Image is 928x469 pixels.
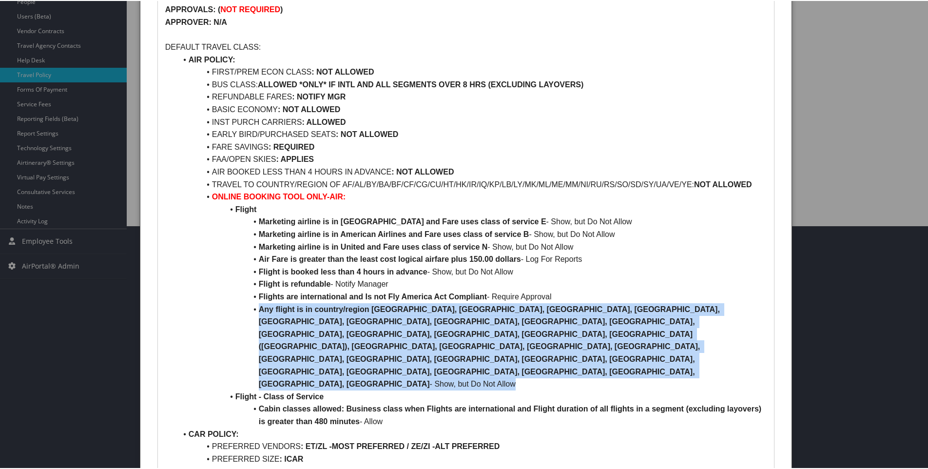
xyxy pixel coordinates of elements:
strong: Marketing airline is in United and Fare uses class of service N [259,242,488,250]
p: DEFAULT TRAVEL CLASS: [165,40,767,53]
li: EARLY BIRD/PURCHASED SEATS [177,127,767,140]
strong: Cabin classes allowed: Business class when Flights are international and Flight duration of all f... [259,404,764,425]
strong: Flight is refundable [259,279,331,287]
li: BUS CLASS: [177,78,767,90]
strong: ONLINE BOOKING TOOL ONLY-AIR: [212,192,346,200]
strong: CAR POLICY: [189,429,239,437]
strong: Air Fare is greater than the least cost logical airfare plus 150.00 dollars [259,254,521,262]
strong: : NOT ALLOWED [336,129,398,137]
li: - Log For Reports [177,252,767,265]
li: - Require Approval [177,290,767,302]
li: - Allow [177,402,767,427]
li: - Show, but Do Not Allow [177,240,767,253]
li: PREFERRED SIZE [177,452,767,465]
strong: ( [218,4,220,13]
li: - Show, but Do Not Allow [177,302,767,390]
strong: Marketing airline is in American Airlines and Fare uses class of service B [259,229,529,237]
strong: : NOT ALLOWED [311,67,374,75]
strong: : ET/ZL -MOST PREFERRED / ZE/ZI -ALT PREFERRED [301,441,500,449]
li: - Notify Manager [177,277,767,290]
li: FIRST/PREM ECON CLASS [177,65,767,78]
strong: APPROVALS: [165,4,216,13]
strong: Marketing airline is in [GEOGRAPHIC_DATA] and Fare uses class of service E [259,216,546,225]
strong: APPROVER: N/A [165,17,227,25]
li: AIR BOOKED LESS THAN 4 HOURS IN ADVANCE [177,165,767,177]
strong: : NOT ALLOWED [278,104,340,113]
li: FARE SAVINGS [177,140,767,153]
strong: : ALLOWED [302,117,346,125]
li: REFUNDABLE FARES [177,90,767,102]
strong: Flight is booked less than 4 hours in advance [259,267,427,275]
strong: NOT ALLOWED [694,179,752,188]
li: BASIC ECONOMY [177,102,767,115]
strong: : NOT ALLOWED [391,167,454,175]
li: - Show, but Do Not Allow [177,265,767,277]
li: PREFERRED VENDORS [177,439,767,452]
strong: : APPLIES [276,154,314,162]
strong: : ICAR [279,454,303,462]
strong: AIR POLICY: [189,55,235,63]
li: - Show, but Do Not Allow [177,215,767,227]
strong: Any flight is in country/region [GEOGRAPHIC_DATA], [GEOGRAPHIC_DATA], [GEOGRAPHIC_DATA], [GEOGRAP... [259,304,722,388]
li: FAA/OPEN SKIES [177,152,767,165]
strong: Flight - Class of Service [235,391,324,400]
strong: Flights are international and Is not Fly America Act Compliant [259,292,487,300]
strong: Flight [235,204,257,213]
li: - Show, but Do Not Allow [177,227,767,240]
li: INST PURCH CARRIERS [177,115,767,128]
li: TRAVEL TO COUNTRY/REGION OF AF/AL/BY/BA/BF/CF/CG/CU/HT/HK/IR/IQ/KP/LB/LY/MK/ML/ME/MM/NI/RU/RS/SO/... [177,177,767,190]
strong: : REQUIRED [269,142,314,150]
strong: ALLOWED *ONLY* IF INTL AND ALL SEGMENTS OVER 8 HRS (EXCLUDING LAYOVERS) [258,79,583,88]
strong: ) [280,4,283,13]
strong: : NOTIFY MGR [292,92,346,100]
strong: NOT REQUIRED [220,4,280,13]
